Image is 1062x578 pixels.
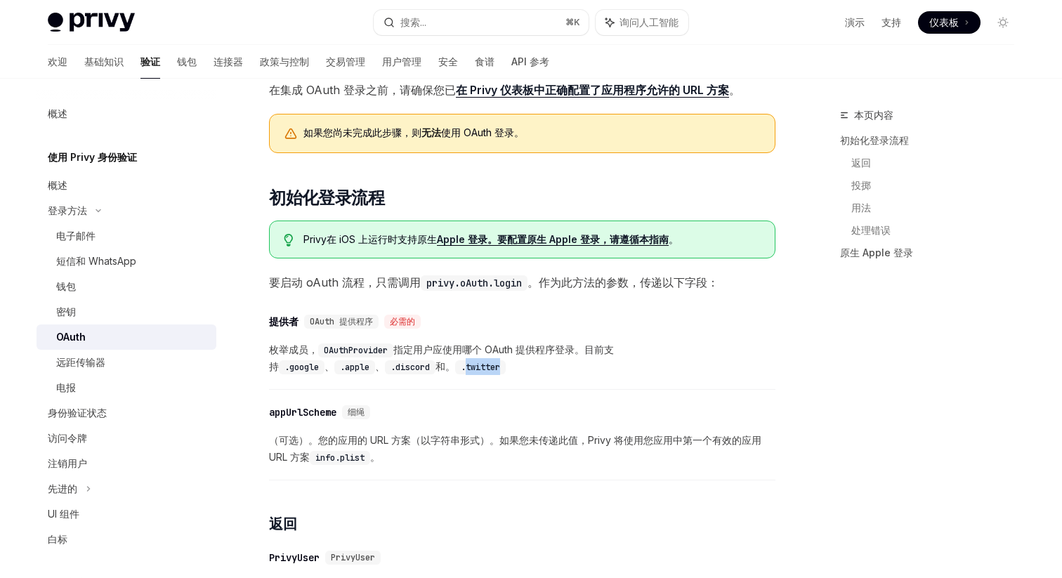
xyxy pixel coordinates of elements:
font: 概述 [48,179,67,191]
font: 。 [669,233,678,245]
a: 处理错误 [851,219,1025,242]
a: 短信和 WhatsApp [37,249,216,274]
a: 连接器 [214,45,243,79]
font: 返回 [851,157,871,169]
a: 钱包 [177,45,197,79]
font: 欢迎 [48,55,67,67]
font: 用户管理 [382,55,421,67]
code: info.plist [310,451,370,465]
a: API 参考 [511,45,549,79]
font: 返回 [269,515,296,532]
font: 使用 Privy 身份验证 [48,151,137,163]
font: 本页内容 [854,109,893,121]
font: 无法 [421,126,441,138]
a: 仪表板 [918,11,981,34]
font: 在集成 OAuth 登录之前，请确保您已 [269,83,456,97]
button: 搜索...⌘K [374,10,589,35]
font: 处理错误 [851,224,891,236]
font: 演示 [845,16,865,28]
font: 电子邮件 [56,230,96,242]
font: UI 组件 [48,508,79,520]
a: 注销用户 [37,451,216,476]
a: 用户管理 [382,45,421,79]
svg: 提示 [284,234,294,247]
font: 要启动 oAuth 流程，只需调用 [269,275,421,289]
button: 询问人工智能 [596,10,688,35]
font: 枚举成员， [269,343,318,355]
font: 使用 OAuth 登录。 [441,126,524,138]
a: 白标 [37,527,216,552]
font: 、 [324,360,334,372]
font: PrivyUser [331,552,375,563]
font: Privy在 iOS 上运行时 [303,233,398,245]
font: 交易管理 [326,55,365,67]
font: 白标 [48,533,67,545]
a: 验证 [140,45,160,79]
a: 访问令牌 [37,426,216,451]
code: privy.oAuth.login [421,275,527,291]
font: 电报 [56,381,76,393]
font: 连接器 [214,55,243,67]
a: 基础知识 [84,45,124,79]
font: Apple 登录。要配置原生 Apple 登录，请遵循本 [437,233,649,245]
a: 欢迎 [48,45,67,79]
font: 钱包 [56,280,76,292]
font: 访问令牌 [48,432,87,444]
a: 原生 Apple 登录 [840,242,1025,264]
font: 原生 Apple 登录 [840,247,913,258]
a: 概述 [37,173,216,198]
font: 初始化登录流程 [269,188,384,208]
font: 支持 [881,16,901,28]
font: 搜索... [400,16,426,28]
a: UI 组件 [37,501,216,527]
font: 支持原生 [398,233,437,245]
font: 先进的 [48,482,77,494]
font: 提供者 [269,315,299,328]
font: 短信和 WhatsApp [56,255,136,267]
font: ⌘ [565,17,574,27]
font: 食谱 [475,55,494,67]
code: .google [279,360,324,374]
a: 安全 [438,45,458,79]
font: appUrlScheme [269,406,336,419]
font: 指定用户应使用哪个 OAuth 提供程序登录。目前 [393,343,604,355]
font: 注销用户 [48,457,87,469]
font: OAuth [56,331,86,343]
font: 如果您尚未完成此步骤，则 [303,126,421,138]
button: 切换暗模式 [992,11,1014,34]
font: K [574,17,580,27]
a: 概述 [37,101,216,126]
a: 返回 [851,152,1025,174]
a: 交易管理 [326,45,365,79]
font: 指南 [649,233,669,245]
font: 。 [729,83,740,97]
a: Apple 登录。要配置原生 Apple 登录，请遵循本 [437,233,649,246]
a: 政策与控制 [260,45,309,79]
a: 远距传输器 [37,350,216,375]
a: 钱包 [37,274,216,299]
font: 仪表板 [929,16,959,28]
font: OAuth 提供程序 [310,316,373,327]
font: 细绳 [348,407,365,418]
font: 政策与控制 [260,55,309,67]
font: 密钥 [56,306,76,317]
a: 身份验证状态 [37,400,216,426]
font: PrivyUser [269,551,320,564]
a: 在 Privy 仪表板中正确配置了应用程序允许的 URL 方案 [456,83,729,98]
font: 基础知识 [84,55,124,67]
a: OAuth [37,324,216,350]
a: 电报 [37,375,216,400]
font: 验证 [140,55,160,67]
font: 和。 [435,360,455,372]
font: 用法 [851,202,871,214]
code: .twitter [455,360,506,374]
a: 食谱 [475,45,494,79]
a: 用法 [851,197,1025,219]
a: 初始化登录流程 [840,129,1025,152]
font: API 参考 [511,55,549,67]
a: 密钥 [37,299,216,324]
a: 指南 [649,233,669,246]
a: 支持 [881,15,901,29]
font: （可选）。您的应用的 URL 方案（以字符串形式）。如果您未传递此值，Privy 将使用您应用中第一个有效的应用 URL 方案 [269,434,761,463]
font: 、 [375,360,385,372]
